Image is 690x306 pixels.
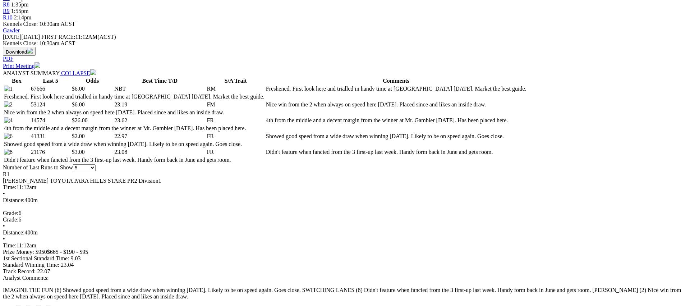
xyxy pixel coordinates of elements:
[3,255,69,261] span: 1st Sectional Standard Time:
[4,101,13,108] img: 2
[60,70,96,76] a: COLLAPSE
[4,109,265,116] td: Nice win from the 2 when always on speed here [DATE]. Placed since and likes an inside draw.
[31,133,71,140] td: 41331
[3,1,10,8] a: R8
[3,69,687,77] div: ANALYST SUMMARY
[3,236,5,242] span: •
[37,268,50,274] span: 22.07
[4,133,13,140] img: 6
[266,133,527,140] td: Showed good speed from a wide draw when winning [DATE]. Likely to be on speed again. Goes close.
[206,117,264,124] td: FR
[4,149,13,155] img: 8
[3,210,19,216] span: Grade:
[266,101,527,108] td: Nice win from the 2 when always on speed here [DATE]. Placed since and likes an inside draw.
[72,86,85,92] span: $6.00
[3,56,13,62] a: PDF
[3,197,24,203] span: Distance:
[3,184,687,191] div: 11:12am
[72,101,85,108] span: $6.00
[3,21,75,27] span: Kennels Close: 10:30am ACST
[4,93,265,100] td: Freshened. First look here and trialled in handy time at [GEOGRAPHIC_DATA] [DATE]. Market the bes...
[3,56,687,62] div: Download
[3,197,687,204] div: 400m
[3,178,687,184] div: [PERSON_NAME] TOYOTA PARA HILLS STAKE PR2 Division1
[41,34,75,40] span: FIRST RACE:
[3,191,5,197] span: •
[47,249,88,255] span: $665 - $190 - $95
[206,149,264,156] td: FR
[90,69,96,75] img: chevron-down-white.svg
[4,77,30,85] th: Box
[3,34,40,40] span: [DATE]
[3,63,40,69] a: Print Meeting
[3,216,687,223] div: 6
[4,125,265,132] td: 4th from the middle and a decent margin from the winner at Mt. Gambier [DATE]. Has been placed here.
[114,101,206,108] td: 23.19
[27,48,33,54] img: download.svg
[3,229,24,236] span: Distance:
[3,184,17,190] span: Time:
[206,77,264,85] th: S/A Trait
[3,242,687,249] div: 11:12am
[266,149,527,156] td: Didn't feature when fancied from the 3 first-up last week. Handy form back in June and gets room.
[72,117,88,123] span: $26.00
[3,40,687,47] div: Kennels Close: 10:30am ACST
[266,85,527,92] td: Freshened. First look here and trialled in handy time at [GEOGRAPHIC_DATA] [DATE]. Market the bes...
[31,77,71,85] th: Last 5
[31,149,71,156] td: 21176
[206,85,264,92] td: RM
[206,133,264,140] td: FR
[4,156,265,164] td: Didn't feature when fancied from the 3 first-up last week. Handy form back in June and gets room.
[31,101,71,108] td: 53124
[114,149,206,156] td: 23.08
[61,70,90,76] span: COLLAPSE
[3,8,10,14] a: R9
[3,275,49,281] span: Analyst Comments:
[3,47,36,56] button: Download
[31,85,71,92] td: 67666
[72,149,85,155] span: $3.00
[114,77,206,85] th: Best Time T/D
[114,85,206,92] td: NBT
[4,86,13,92] img: 1
[14,14,32,20] span: 2:14pm
[114,133,206,140] td: 22.97
[3,223,5,229] span: •
[3,287,687,300] p: IMAGINE THE FUN (6) Showed good speed from a wide draw when winning [DATE]. Likely to be on speed...
[11,8,29,14] span: 1:55pm
[41,34,116,40] span: 11:12AM(ACST)
[266,77,527,85] th: Comments
[266,117,527,124] td: 4th from the middle and a decent margin from the winner at Mt. Gambier [DATE]. Has been placed here.
[4,141,265,148] td: Showed good speed from a wide draw when winning [DATE]. Likely to be on speed again. Goes close.
[3,216,19,223] span: Grade:
[34,62,40,68] img: printer.svg
[72,77,114,85] th: Odds
[70,255,80,261] span: 9.03
[3,27,20,33] a: Gawler
[4,117,13,124] img: 4
[11,1,29,8] span: 1:35pm
[72,133,85,139] span: $2.00
[3,164,687,171] div: Number of Last Runs to Show
[3,210,687,216] div: 6
[31,117,71,124] td: 14574
[3,229,687,236] div: 400m
[3,34,22,40] span: [DATE]
[3,171,10,177] span: R1
[3,262,59,268] span: Standard Winning Time:
[3,249,687,255] div: Prize Money: $950
[206,101,264,108] td: FM
[3,268,36,274] span: Track Record:
[3,14,13,20] a: R10
[61,262,74,268] span: 23.04
[114,117,206,124] td: 23.62
[3,242,17,248] span: Time:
